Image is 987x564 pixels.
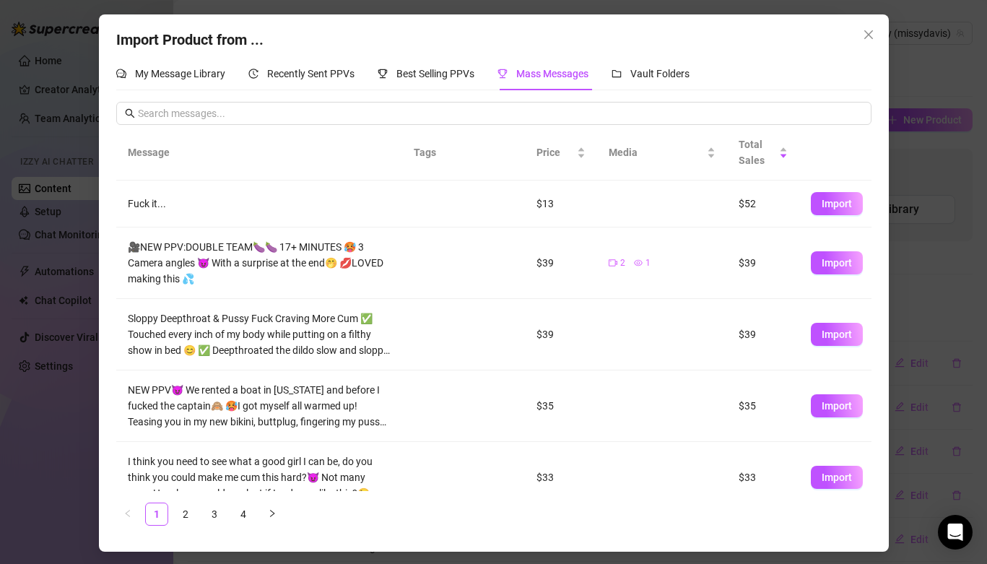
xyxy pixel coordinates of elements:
a: 3 [204,503,225,525]
span: folder [612,69,622,79]
span: Import [821,257,851,269]
span: Best Selling PPVs [396,68,474,79]
span: Import Product from ... [116,31,264,48]
li: 4 [232,503,255,526]
span: 1 [645,256,650,270]
span: Media [608,144,703,160]
span: history [248,69,258,79]
span: 2 [619,256,625,270]
span: comment [116,69,126,79]
td: $33 [726,442,799,513]
span: eye [633,259,642,267]
button: Import [810,394,862,417]
button: right [261,503,284,526]
span: video-camera [608,259,617,267]
button: left [116,503,139,526]
td: $39 [726,299,799,370]
div: Fuck it... [128,196,391,212]
li: Next Page [261,503,284,526]
span: Close [856,29,879,40]
span: Import [821,329,851,340]
span: Mass Messages [516,68,588,79]
th: Tags [401,125,488,181]
span: My Message Library [135,68,225,79]
th: Price [524,125,596,181]
span: trophy [497,69,508,79]
th: Media [596,125,726,181]
a: 1 [146,503,168,525]
a: 4 [232,503,254,525]
td: $39 [726,227,799,299]
button: Close [856,23,879,46]
td: $33 [524,442,596,513]
li: 1 [145,503,168,526]
span: search [125,108,135,118]
li: 3 [203,503,226,526]
input: Search messages... [138,105,863,121]
td: $52 [726,181,799,227]
button: Import [810,323,862,346]
span: trophy [378,69,388,79]
span: right [268,509,277,518]
span: Price [536,144,573,160]
td: $35 [524,370,596,442]
a: 2 [175,503,196,525]
div: NEW PPV😈 We rented a boat in [US_STATE] and before I fucked the captain🙈 🥵I got myself all warmed... [128,382,391,430]
span: Import [821,400,851,412]
span: Total Sales [738,136,775,168]
th: Message [116,125,402,181]
span: Import [821,198,851,209]
span: left [123,509,132,518]
td: $39 [524,299,596,370]
div: I think you need to see what a good girl I can be, do you think you could make me cum this hard?😈... [128,454,391,501]
span: close [862,29,874,40]
div: 🎥NEW PPV:DOUBLE TEAM🍆🍆 17+ MINUTES 🥵 3 Camera angles 😈 With a surprise at the end🤭 💋LOVED making ... [128,239,391,287]
span: Recently Sent PPVs [267,68,355,79]
span: Import [821,472,851,483]
button: Import [810,192,862,215]
button: Import [810,466,862,489]
li: Previous Page [116,503,139,526]
div: Sloppy Deepthroat & Pussy Fuck Craving More Cum ✅ Touched every inch of my body while putting on ... [128,311,391,358]
div: Open Intercom Messenger [938,515,973,550]
th: Total Sales [726,125,799,181]
span: Vault Folders [630,68,690,79]
button: Import [810,251,862,274]
li: 2 [174,503,197,526]
td: $13 [524,181,596,227]
td: $35 [726,370,799,442]
td: $39 [524,227,596,299]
